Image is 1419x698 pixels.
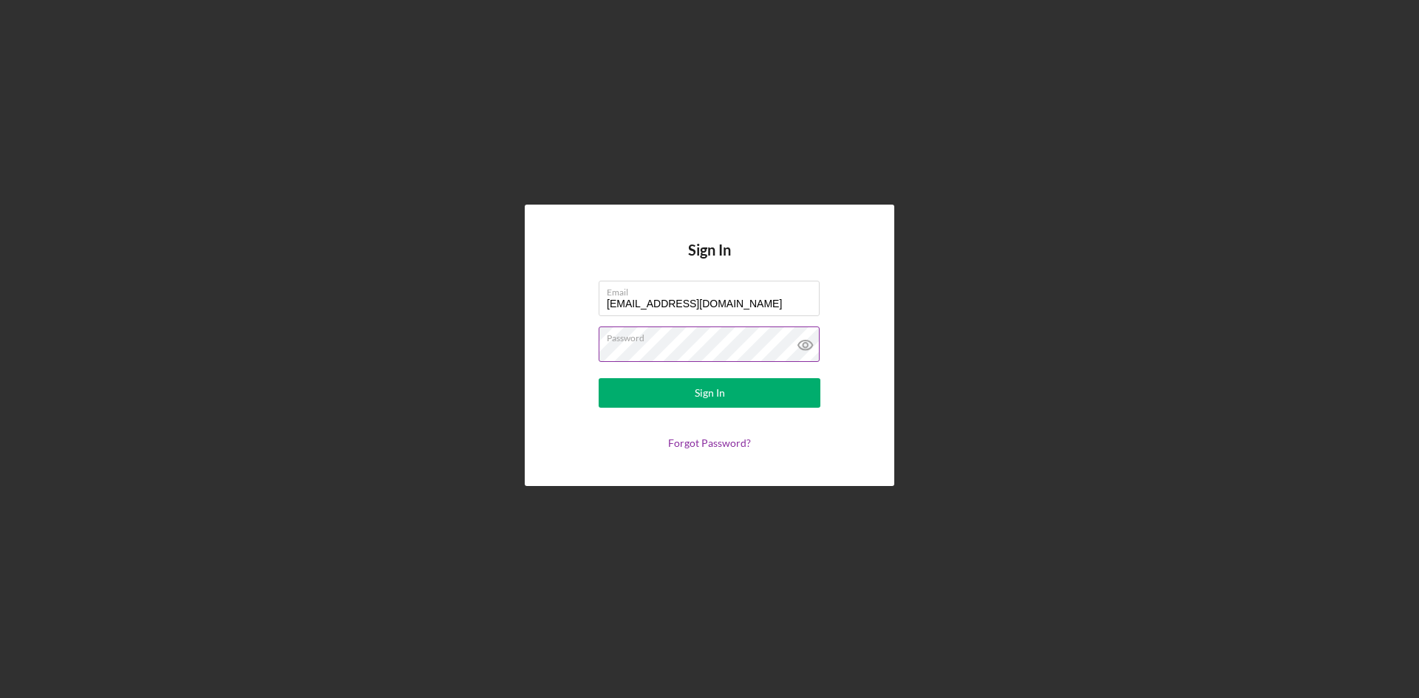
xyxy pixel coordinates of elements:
[695,378,725,408] div: Sign In
[607,327,820,343] label: Password
[599,378,820,408] button: Sign In
[607,281,820,298] label: Email
[688,242,731,281] h4: Sign In
[668,437,751,449] a: Forgot Password?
